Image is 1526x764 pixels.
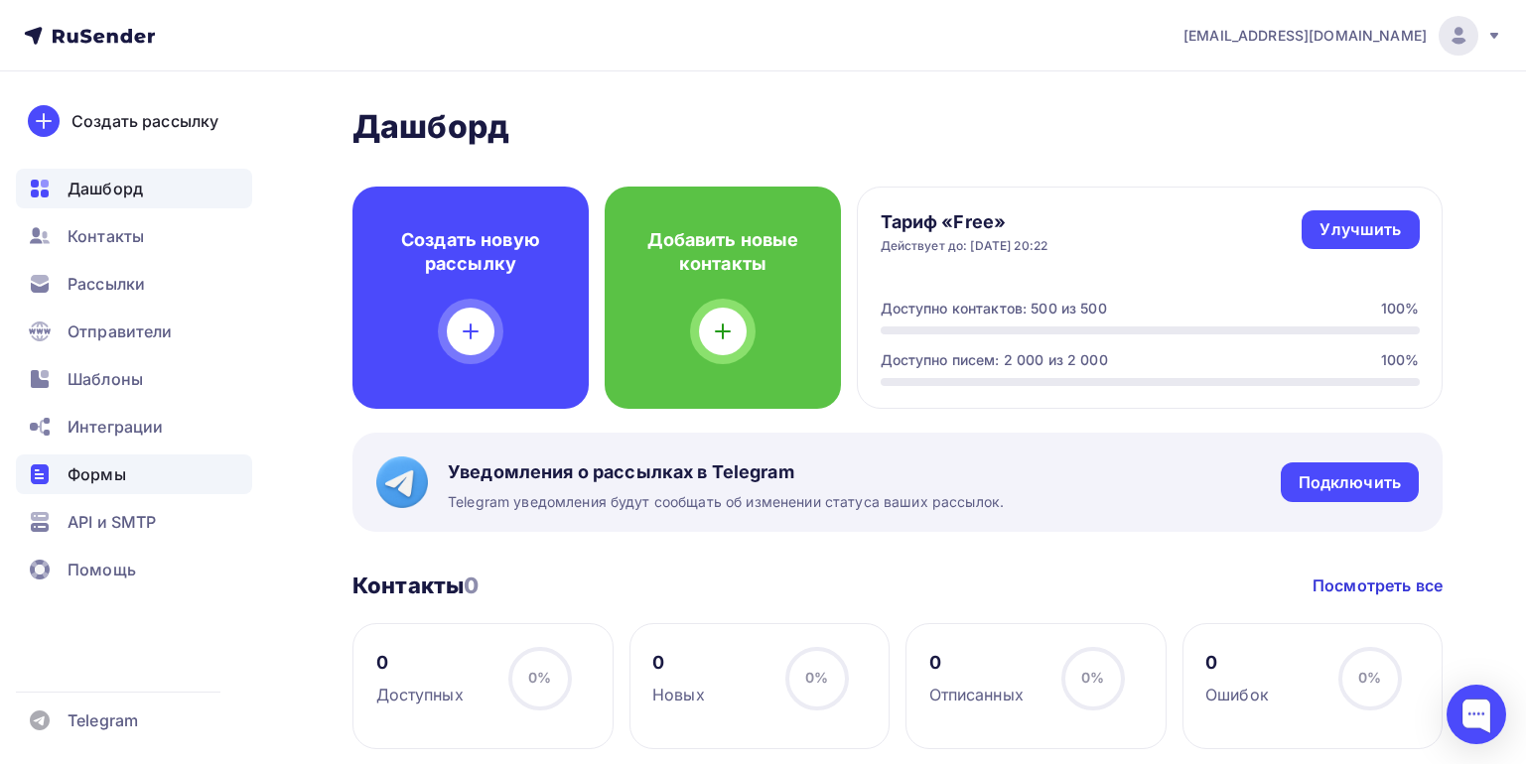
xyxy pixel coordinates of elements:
[929,683,1024,706] div: Отписанных
[68,510,156,534] span: API и SMTP
[16,169,252,208] a: Дашборд
[464,573,479,598] span: 0
[1205,683,1269,706] div: Ошибок
[1381,299,1420,318] div: 100%
[16,359,252,399] a: Шаблоны
[68,415,163,439] span: Интеграции
[68,224,144,248] span: Контакты
[1081,669,1104,686] span: 0%
[376,683,464,706] div: Доступных
[448,492,1004,512] span: Telegram уведомления будут сообщать об изменении статуса ваших рассылок.
[68,367,143,391] span: Шаблоны
[881,238,1048,254] div: Действует до: [DATE] 20:22
[71,109,218,133] div: Создать рассылку
[68,272,145,296] span: Рассылки
[16,454,252,494] a: Формы
[528,669,551,686] span: 0%
[1205,651,1269,675] div: 0
[805,669,828,686] span: 0%
[652,683,705,706] div: Новых
[68,708,138,732] span: Telegram
[636,228,809,276] h4: Добавить новые контакты
[376,651,464,675] div: 0
[1183,26,1427,46] span: [EMAIL_ADDRESS][DOMAIN_NAME]
[1183,16,1502,56] a: [EMAIL_ADDRESS][DOMAIN_NAME]
[448,460,1004,484] span: Уведомления о рассылках в Telegram
[384,228,557,276] h4: Создать новую рассылку
[16,312,252,351] a: Отправители
[16,264,252,304] a: Рассылки
[881,210,1048,234] h4: Тариф «Free»
[68,558,136,581] span: Помощь
[929,651,1024,675] div: 0
[1381,350,1420,370] div: 100%
[68,462,126,486] span: Формы
[68,177,143,200] span: Дашборд
[352,107,1443,147] h2: Дашборд
[16,216,252,256] a: Контакты
[881,299,1107,318] div: Доступно контактов: 500 из 500
[1319,218,1401,241] div: Улучшить
[652,651,705,675] div: 0
[68,319,173,343] span: Отправители
[352,572,479,599] h3: Контакты
[881,350,1108,370] div: Доступно писем: 2 000 из 2 000
[1299,471,1401,494] div: Подключить
[1358,669,1381,686] span: 0%
[1313,573,1443,597] a: Посмотреть все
